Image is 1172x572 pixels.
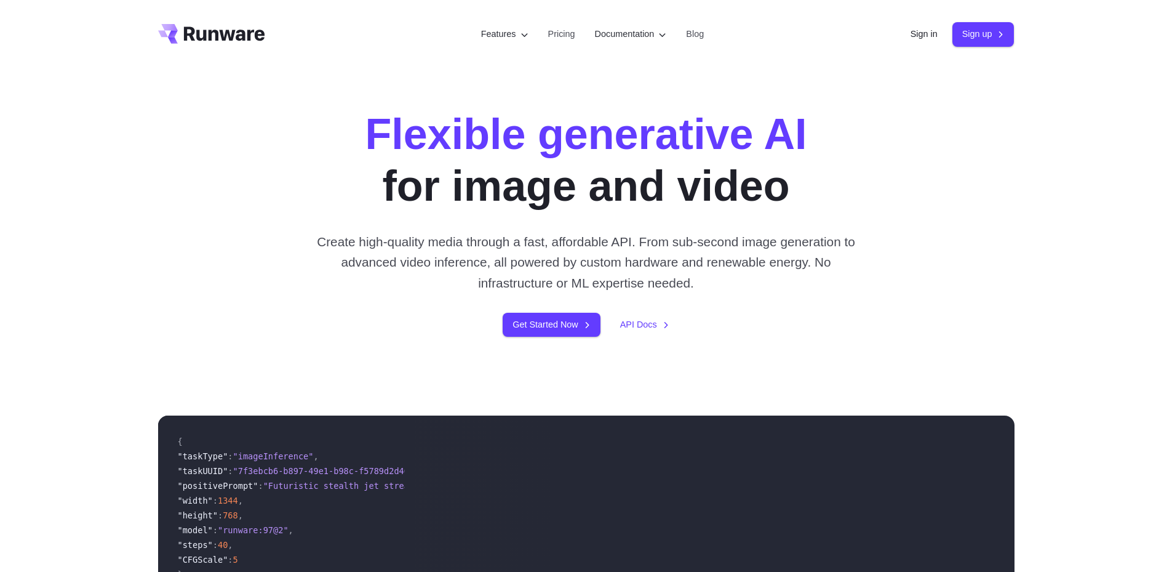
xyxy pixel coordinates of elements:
[228,451,233,461] span: :
[238,496,243,506] span: ,
[263,481,722,491] span: "Futuristic stealth jet streaking through a neon-lit cityscape with glowing purple exhaust"
[952,22,1015,46] a: Sign up
[233,466,425,476] span: "7f3ebcb6-b897-49e1-b98c-f5789d2d40d7"
[228,555,233,565] span: :
[365,110,807,158] strong: Flexible generative AI
[213,496,218,506] span: :
[481,27,528,41] label: Features
[223,510,238,520] span: 768
[178,510,218,520] span: "height"
[289,525,293,535] span: ,
[178,466,228,476] span: "taskUUID"
[503,313,600,337] a: Get Started Now
[178,525,213,535] span: "model"
[158,24,265,44] a: Go to /
[178,451,228,461] span: "taskType"
[228,540,233,550] span: ,
[686,27,704,41] a: Blog
[178,540,213,550] span: "steps"
[238,510,243,520] span: ,
[548,27,575,41] a: Pricing
[228,466,233,476] span: :
[258,481,263,491] span: :
[911,27,938,41] a: Sign in
[213,540,218,550] span: :
[218,510,223,520] span: :
[233,555,238,565] span: 5
[218,496,238,506] span: 1344
[213,525,218,535] span: :
[178,437,183,446] span: {
[233,451,314,461] span: "imageInference"
[365,108,807,212] h1: for image and video
[313,451,318,461] span: ,
[178,481,258,491] span: "positivePrompt"
[595,27,667,41] label: Documentation
[312,232,860,293] p: Create high-quality media through a fast, affordable API. From sub-second image generation to adv...
[620,318,669,332] a: API Docs
[218,540,228,550] span: 40
[178,555,228,565] span: "CFGScale"
[218,525,289,535] span: "runware:97@2"
[178,496,213,506] span: "width"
